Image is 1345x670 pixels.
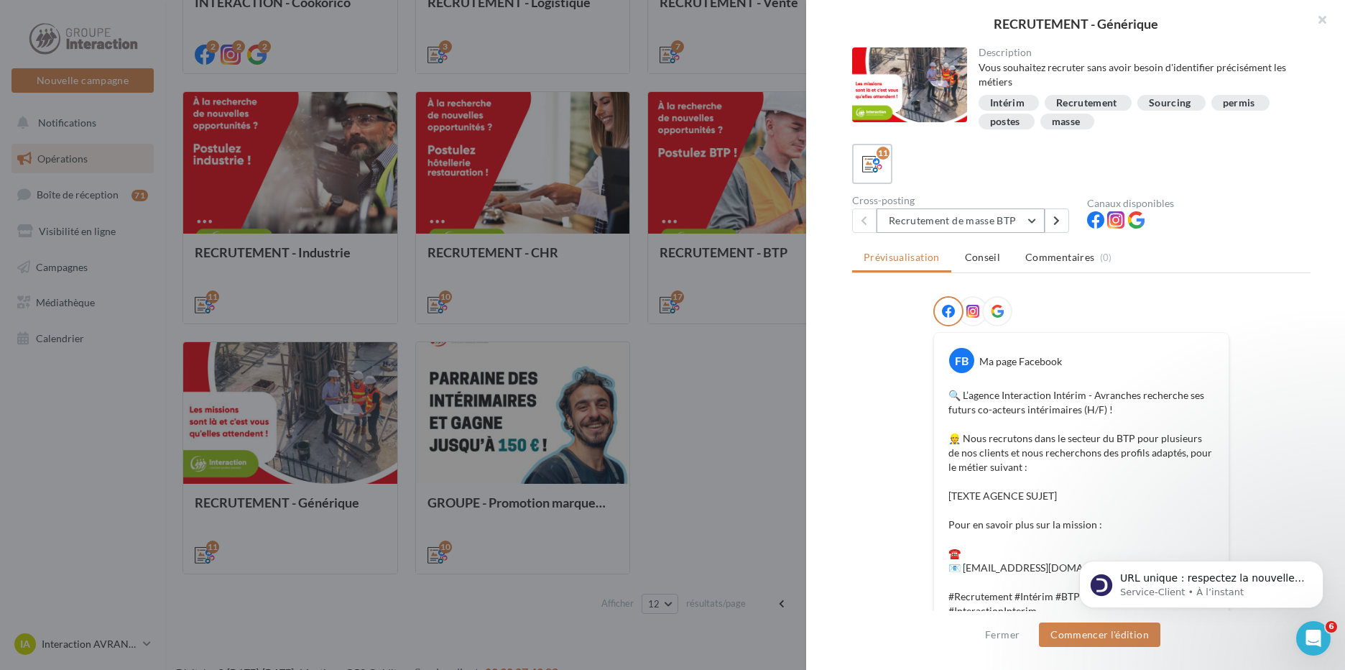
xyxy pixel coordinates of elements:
div: Sourcing [1149,98,1191,109]
div: Vous souhaitez recruter sans avoir besoin d'identifier précisément les métiers [979,60,1300,89]
div: Description [979,47,1300,58]
p: Message from Service-Client, sent À l’instant [63,55,248,68]
p: 🔍 L’agence Interaction Intérim - Avranches recherche ses futurs co-acteurs intérimaires (H/F) ! 👷... [948,388,1214,618]
div: masse [1052,116,1081,127]
div: postes [990,116,1020,127]
div: Intérim [990,98,1025,109]
button: Commencer l'édition [1039,623,1160,647]
div: Cross-posting [852,196,1076,206]
div: 11 [877,147,889,160]
span: (0) [1100,252,1112,263]
div: FB [949,348,974,373]
div: permis [1223,98,1255,109]
span: 6 [1326,621,1337,633]
iframe: Intercom live chat [1296,621,1331,656]
button: Fermer [979,626,1025,643]
span: URL unique : respectez la nouvelle exigence de Google Google exige désormais que chaque fiche Goo... [63,42,247,211]
div: Recrutement [1056,98,1117,109]
span: Commentaires [1025,250,1094,265]
iframe: Intercom notifications message [1058,531,1345,631]
div: Ma page Facebook [979,354,1062,369]
button: Recrutement de masse BTP [877,208,1045,233]
span: Conseil [965,251,1000,263]
div: Canaux disponibles [1087,198,1311,208]
div: RECRUTEMENT - Générique [829,17,1322,30]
